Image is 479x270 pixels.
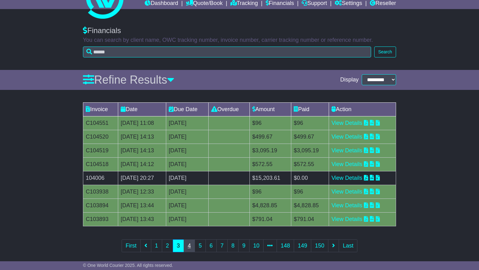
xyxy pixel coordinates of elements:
td: $96 [291,185,329,199]
a: 4 [184,239,195,252]
td: $791.04 [291,212,329,226]
button: Search [374,47,396,57]
td: [DATE] 14:13 [118,130,166,144]
td: Action [329,102,396,116]
td: [DATE] [166,130,209,144]
td: [DATE] 13:44 [118,199,166,212]
a: First [122,239,141,252]
td: C103893 [83,212,118,226]
td: $4,828.85 [249,199,291,212]
a: 5 [195,239,206,252]
a: 148 [277,239,294,252]
a: View Details [331,120,362,126]
a: View Details [331,189,362,195]
td: [DATE] [166,199,209,212]
td: [DATE] [166,144,209,157]
td: C104520 [83,130,118,144]
td: [DATE] 11:08 [118,116,166,130]
td: $96 [249,116,291,130]
td: C104519 [83,144,118,157]
a: View Details [331,216,362,222]
a: Last [339,239,357,252]
a: Refine Results [83,73,174,86]
a: View Details [331,202,362,209]
p: You can search by client name, OWC tracking number, invoice number, carrier tracking number or re... [83,37,396,44]
td: $791.04 [249,212,291,226]
td: $3,095.19 [249,144,291,157]
td: [DATE] 14:13 [118,144,166,157]
td: [DATE] 12:33 [118,185,166,199]
a: 9 [238,239,249,252]
a: 2 [162,239,173,252]
div: Financials [83,26,396,35]
td: $499.67 [249,130,291,144]
a: 10 [249,239,264,252]
td: [DATE] 20:27 [118,171,166,185]
a: 6 [206,239,217,252]
td: $572.55 [249,157,291,171]
td: Date [118,102,166,116]
td: $96 [249,185,291,199]
td: $3,095.19 [291,144,329,157]
a: 1 [151,239,162,252]
td: [DATE] 13:43 [118,212,166,226]
a: View Details [331,161,362,167]
td: [DATE] [166,116,209,130]
td: [DATE] 14:12 [118,157,166,171]
a: 7 [216,239,228,252]
td: [DATE] [166,212,209,226]
td: C103894 [83,199,118,212]
td: $4,828.85 [291,199,329,212]
td: 104006 [83,171,118,185]
td: C104518 [83,157,118,171]
a: 149 [294,239,311,252]
td: Amount [249,102,291,116]
td: [DATE] [166,185,209,199]
td: Invoice [83,102,118,116]
td: $0.00 [291,171,329,185]
td: [DATE] [166,157,209,171]
td: [DATE] [166,171,209,185]
td: $15,203.61 [249,171,291,185]
a: 150 [311,239,328,252]
td: $572.55 [291,157,329,171]
a: 8 [227,239,239,252]
td: $96 [291,116,329,130]
a: View Details [331,147,362,154]
td: C104551 [83,116,118,130]
td: Paid [291,102,329,116]
td: Overdue [208,102,249,116]
a: View Details [331,134,362,140]
td: $499.67 [291,130,329,144]
span: Display [340,76,359,83]
a: 3 [173,239,184,252]
a: View Details [331,175,362,181]
td: C103938 [83,185,118,199]
span: © One World Courier 2025. All rights reserved. [83,263,173,268]
td: Due Date [166,102,209,116]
